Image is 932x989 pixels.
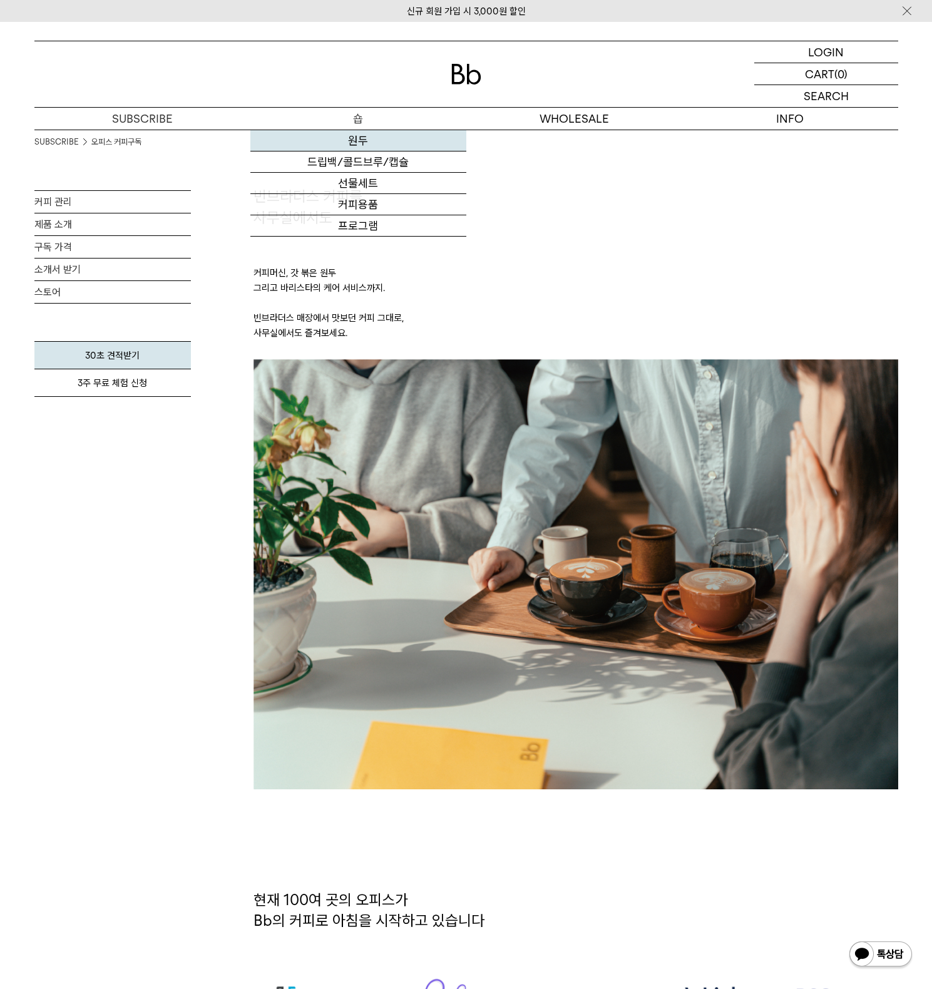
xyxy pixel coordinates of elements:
a: 구독 가격 [34,236,191,258]
img: 카카오톡 채널 1:1 채팅 버튼 [848,940,913,970]
a: SUBSCRIBE [34,108,250,130]
a: 오피스 커피구독 [91,136,141,148]
p: LOGIN [808,41,844,63]
p: CART [805,63,834,85]
a: 선물세트 [250,173,466,194]
a: 커피용품 [250,194,466,215]
a: 커피 관리 [34,191,191,213]
h2: 현재 100여 곳의 오피스가 Bb의 커피로 아침을 시작하고 있습니다 [253,889,898,950]
a: 제품 소개 [34,213,191,235]
img: 로고 [451,64,481,85]
a: 프로그램 [250,215,466,237]
a: 신규 회원 가입 시 3,000원 할인 [407,6,526,17]
a: CART (0) [754,63,898,85]
a: 소개서 받기 [34,259,191,280]
a: 드립백/콜드브루/캡슐 [250,151,466,173]
img: 빈브라더스 오피스 메인 이미지 [253,359,898,789]
a: SUBSCRIBE [34,136,79,148]
p: INFO [682,108,898,130]
h2: 빈브라더스 커피를 사무실에서도 [253,186,898,228]
p: WHOLESALE [466,108,682,130]
p: (0) [834,63,848,85]
a: 숍 [250,108,466,130]
p: SEARCH [804,85,849,107]
a: 원두 [250,130,466,151]
a: 3주 무료 체험 신청 [34,369,191,397]
a: 30초 견적받기 [34,341,191,369]
a: 스토어 [34,281,191,303]
p: 커피머신, 갓 볶은 원두 그리고 바리스타의 케어 서비스까지. 빈브라더스 매장에서 맛보던 커피 그대로, 사무실에서도 즐겨보세요. [253,228,898,359]
a: LOGIN [754,41,898,63]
